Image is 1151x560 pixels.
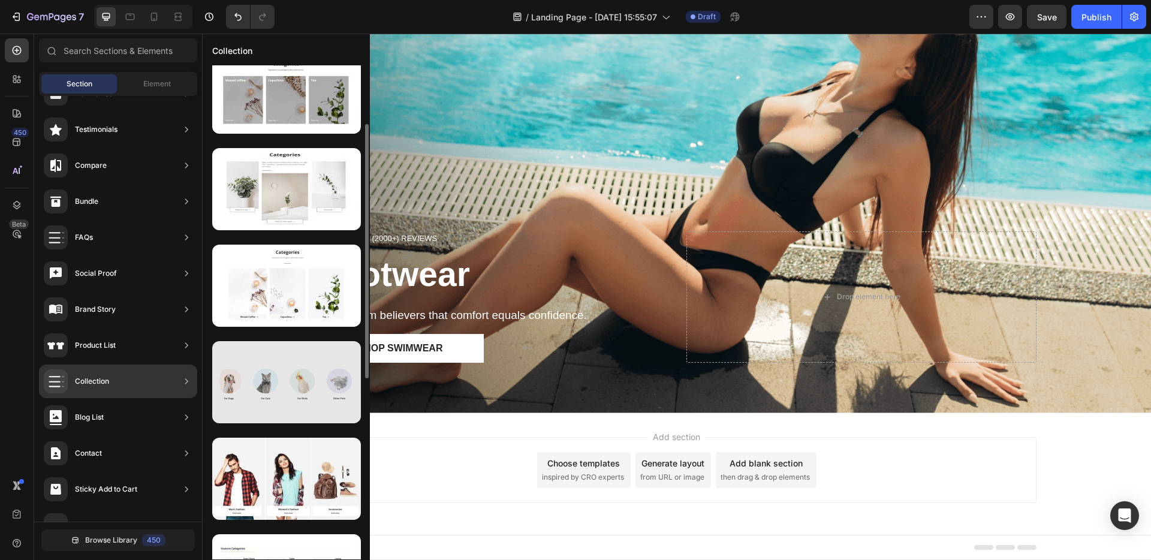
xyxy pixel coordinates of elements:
input: Search Sections & Elements [39,38,197,62]
div: Publish [1081,11,1111,23]
div: Testimonials [75,124,117,136]
div: Open Intercom Messenger [1110,501,1139,530]
span: from URL or image [438,438,502,449]
span: Save [1037,12,1057,22]
div: Undo/Redo [226,5,275,29]
span: / [526,11,529,23]
div: Drop element here [635,258,698,268]
div: Custom Footer [75,519,125,531]
div: Bundle [75,195,98,207]
div: Blog List [75,411,104,423]
div: Compare [75,159,107,171]
button: Browse Library450 [41,529,195,551]
div: FAQs [75,231,93,243]
div: Choose templates [345,423,418,436]
div: 450 [11,128,29,137]
div: Generate layout [439,423,502,436]
div: 450 [142,534,165,546]
button: Publish [1071,5,1122,29]
span: Section [67,79,92,89]
span: then drag & drop elements [519,438,608,449]
div: Brand Story [75,303,116,315]
p: 7 [79,10,84,24]
span: Element [143,79,171,89]
span: inspired by CRO experts [340,438,422,449]
div: Beta [9,219,29,229]
span: Add section [446,397,503,410]
span: Draft [698,11,716,22]
div: Social Proof [75,267,117,279]
button: 7 [5,5,89,29]
div: Contact [75,447,102,459]
div: Collection [75,375,109,387]
button: Save [1027,5,1066,29]
span: Browse Library [85,535,137,546]
div: Sticky Add to Cart [75,483,137,495]
div: Product List [75,339,116,351]
iframe: Design area [202,34,1151,560]
span: Landing Page - [DATE] 15:55:07 [531,11,657,23]
div: Add blank section [528,423,601,436]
